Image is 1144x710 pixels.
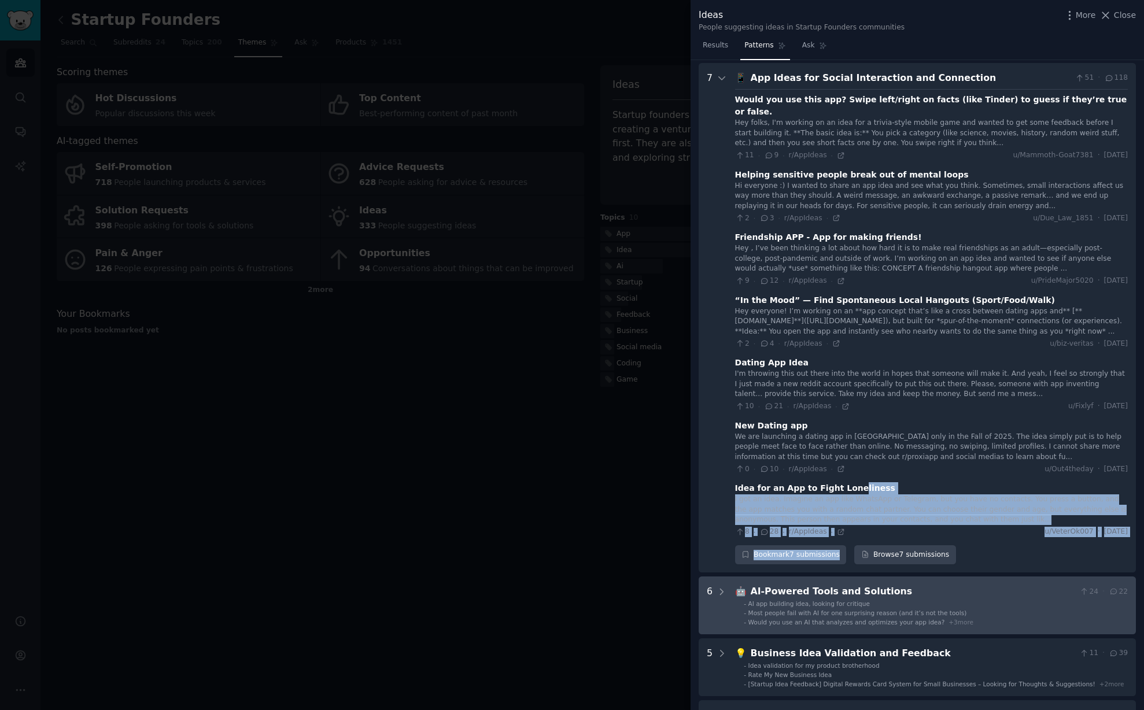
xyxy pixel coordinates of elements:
span: r/AppIdeas [784,214,822,222]
div: - [744,600,746,608]
span: · [778,339,780,347]
div: I'm throwing this out there into the world in hopes that someone will make it. And yeah, I feel s... [735,369,1128,400]
span: · [758,151,760,160]
div: Idea for an App to Fight Loneliness [735,482,895,494]
span: r/AppIdeas [784,339,822,347]
div: 6 [707,585,713,626]
span: r/AppIdeas [793,402,831,410]
span: 💡 [735,648,747,659]
span: u/PrideMajor5020 [1031,276,1094,286]
span: 28 [759,527,778,537]
span: 3 [759,213,774,224]
span: 4 [759,339,774,349]
span: · [778,214,780,222]
span: · [783,465,784,473]
span: · [754,465,755,473]
span: · [1098,150,1100,161]
span: · [783,151,784,160]
span: u/Fixlyf [1068,401,1094,412]
a: Browse7 submissions [854,545,955,565]
span: u/VeterOk007 [1045,527,1093,537]
span: · [783,528,784,536]
span: + 2 more [1099,681,1124,687]
span: 10 [759,464,778,475]
div: - [744,680,746,688]
span: AI app building idea, looking for critique [748,600,870,607]
span: [DATE] [1104,213,1128,224]
span: r/AppIdeas [789,465,827,473]
span: 22 [1109,587,1128,597]
div: Would you use this app? Swipe left/right on facts (like Tinder) to guess if they’re true or false. [735,94,1128,118]
span: 📱 [735,72,747,83]
span: Patterns [744,40,773,51]
a: Results [699,36,732,60]
span: Rate My New Business Idea [748,671,832,678]
span: Results [703,40,728,51]
span: 2 [735,213,750,224]
span: · [783,277,784,285]
span: 9 [735,276,750,286]
div: Bookmark 7 submissions [735,545,847,565]
span: 39 [1109,648,1128,659]
span: 118 [1104,73,1128,83]
span: · [754,277,755,285]
span: 21 [764,401,783,412]
div: We are launching a dating app in [GEOGRAPHIC_DATA] only in the Fall of 2025. The idea simply put ... [735,432,1128,463]
div: New Dating app [735,420,808,432]
div: People suggesting ideas in Startup Founders communities [699,23,905,33]
span: 0 [735,464,750,475]
span: · [831,528,833,536]
span: 51 [1075,73,1094,83]
div: Friendship APP - App for making friends! [735,231,922,243]
span: 9 [764,150,778,161]
span: · [1102,648,1105,659]
div: - [744,671,746,679]
span: · [835,402,837,411]
a: Ask [798,36,831,60]
span: · [754,339,755,347]
span: u/Mammoth-Goat7381 [1013,150,1093,161]
span: u/biz-veritas [1050,339,1094,349]
div: 5 [707,646,713,688]
button: More [1064,9,1096,21]
span: 11 [1079,648,1098,659]
div: - [744,661,746,670]
span: u/Out4theday [1045,464,1094,475]
span: · [758,402,760,411]
div: Hey everyone! I’m working on an **app concept that’s like a cross between dating apps and** [**[D... [735,306,1128,337]
span: [DATE] [1104,464,1128,475]
span: · [831,465,833,473]
span: · [1098,464,1100,475]
span: [DATE] [1104,150,1128,161]
span: 12 [759,276,778,286]
div: “In the Mood” — Find Spontaneous Local Hangouts (Sport/Food/Walk) [735,294,1055,306]
div: Ideas [699,8,905,23]
div: - [744,609,746,617]
span: More [1076,9,1096,21]
span: · [1098,401,1100,412]
span: · [826,339,828,347]
span: Ask [802,40,815,51]
span: r/AppIdeas [789,527,827,535]
span: 10 [735,401,754,412]
span: · [1102,587,1105,597]
div: Dating App Idea [735,357,809,369]
span: r/AppIdeas [789,276,827,284]
div: Helping sensitive people break out of mental loops [735,169,969,181]
span: Close [1114,9,1136,21]
button: Bookmark7 submissions [735,545,847,565]
span: · [826,214,828,222]
div: I got an idea. Imagine an app like WhatsApp or Telegram, but you have no contacts. You press a bu... [735,494,1128,525]
span: Most people fail with AI for one surprising reason (and it’s not the tools) [748,609,967,616]
span: · [787,402,789,411]
div: Hey , I’ve been thinking a lot about how hard it is to make real friendships as an adult—especial... [735,243,1128,274]
div: - [744,618,746,626]
span: · [1098,73,1100,83]
span: · [831,277,833,285]
span: u/Due_Law_1851 [1033,213,1093,224]
span: [Startup Idea Feedback] Digital Rewards Card System for Small Businesses – Looking for Thoughts &... [748,681,1095,687]
span: Would you use an AI that analyzes and optimizes your app idea? [748,619,945,626]
span: 11 [735,150,754,161]
span: · [1098,213,1100,224]
span: · [1098,527,1100,537]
